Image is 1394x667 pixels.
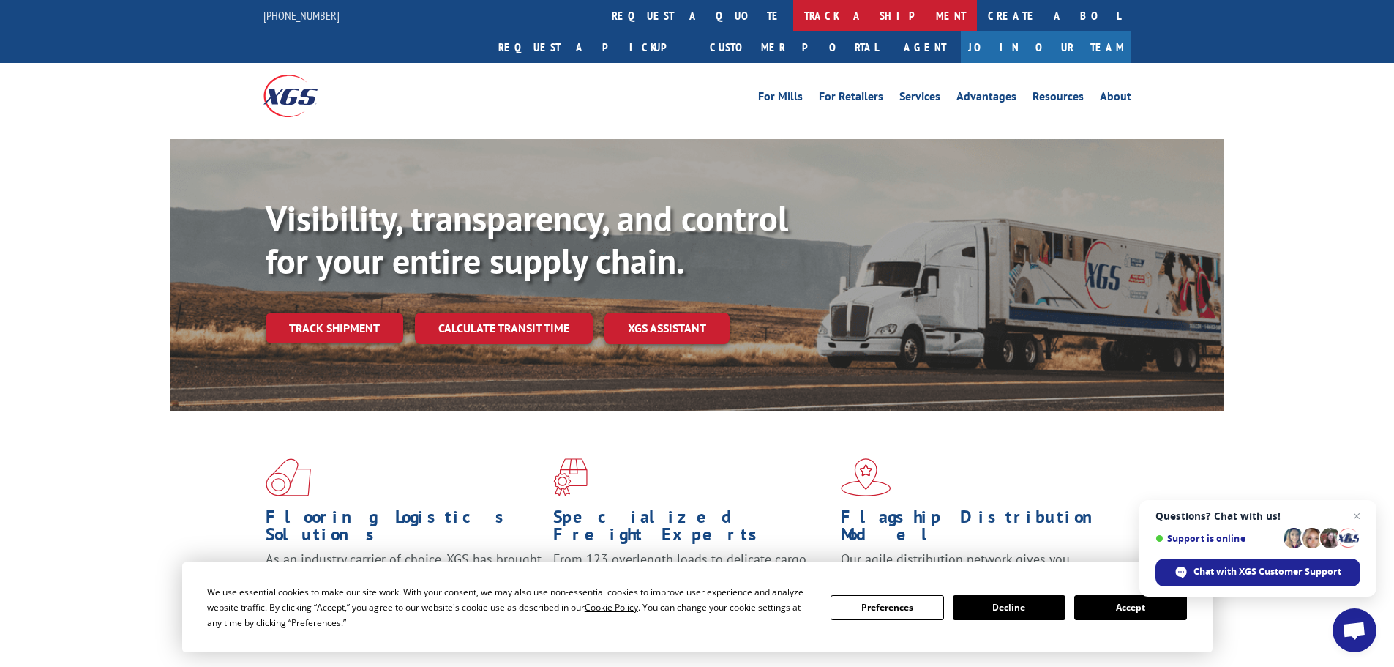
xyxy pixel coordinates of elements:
b: Visibility, transparency, and control for your entire supply chain. [266,195,788,283]
img: xgs-icon-total-supply-chain-intelligence-red [266,458,311,496]
span: Chat with XGS Customer Support [1193,565,1341,578]
span: Cookie Policy [585,601,638,614]
a: Calculate transit time [415,313,593,344]
div: Cookie Consent Prompt [182,562,1213,652]
div: We use essential cookies to make our site work. With your consent, we may also use non-essential ... [207,584,813,630]
a: Agent [889,31,961,63]
button: Accept [1074,595,1187,620]
span: As an industry carrier of choice, XGS has brought innovation and dedication to flooring logistics... [266,551,542,603]
p: From 123 overlength loads to delicate cargo, our experienced staff knows the best way to move you... [553,551,830,616]
a: Customer Portal [699,31,889,63]
a: Resources [1033,91,1084,107]
img: xgs-icon-flagship-distribution-model-red [841,458,891,496]
span: Preferences [291,616,341,629]
h1: Flagship Distribution Model [841,508,1117,551]
h1: Specialized Freight Experts [553,508,830,551]
a: Request a pickup [487,31,699,63]
div: Open chat [1333,608,1376,652]
a: For Retailers [819,91,883,107]
div: Chat with XGS Customer Support [1155,559,1360,586]
a: XGS ASSISTANT [604,313,730,344]
button: Decline [953,595,1065,620]
a: Join Our Team [961,31,1131,63]
img: xgs-icon-focused-on-flooring-red [553,458,588,496]
a: About [1100,91,1131,107]
a: [PHONE_NUMBER] [263,8,340,23]
a: For Mills [758,91,803,107]
span: Close chat [1348,507,1365,525]
span: Our agile distribution network gives you nationwide inventory management on demand. [841,551,1110,585]
a: Advantages [956,91,1016,107]
a: Services [899,91,940,107]
span: Support is online [1155,533,1278,544]
a: Track shipment [266,313,403,343]
h1: Flooring Logistics Solutions [266,508,542,551]
button: Preferences [831,595,943,620]
span: Questions? Chat with us! [1155,510,1360,522]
